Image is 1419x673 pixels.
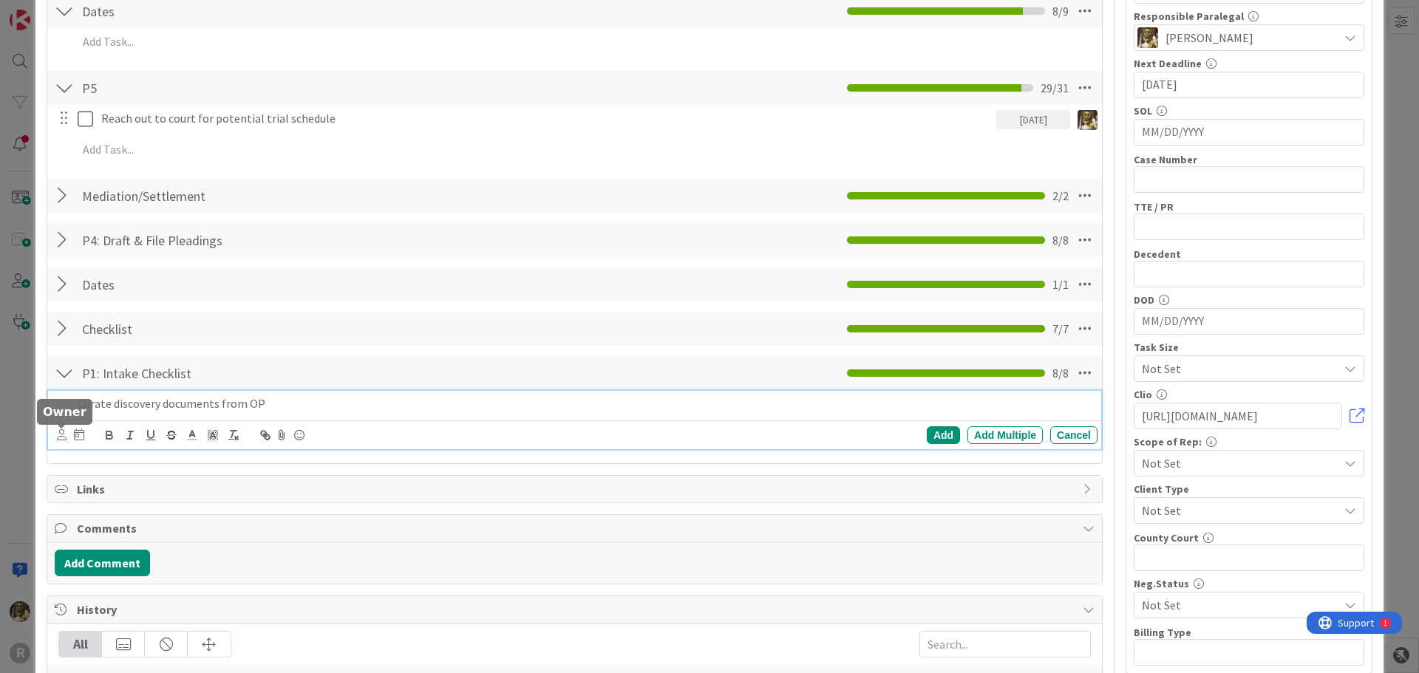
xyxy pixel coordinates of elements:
[77,480,1075,498] span: Links
[1134,531,1199,544] label: County Court
[77,271,409,298] input: Add Checklist...
[77,227,409,253] input: Add Checklist...
[77,182,409,209] input: Add Checklist...
[1142,595,1331,615] span: Not Set
[43,405,86,419] h5: Owner
[1078,110,1098,130] img: DG
[1142,120,1356,145] input: MM/DD/YYYY
[1052,2,1069,20] span: 8 / 9
[1142,72,1356,98] input: MM/DD/YYYY
[1134,389,1364,400] div: Clio
[1142,309,1356,334] input: MM/DD/YYYY
[59,632,102,657] div: All
[77,360,409,386] input: Add Checklist...
[1052,320,1069,338] span: 7 / 7
[1142,453,1331,474] span: Not Set
[77,315,409,342] input: Add Checklist...
[77,6,81,18] div: 1
[919,631,1091,657] input: Search...
[967,426,1043,444] div: Add Multiple
[1050,426,1098,444] div: Cancel
[1134,626,1191,639] label: Billing Type
[77,601,1075,618] span: History
[1052,276,1069,293] span: 1 / 1
[1041,79,1069,97] span: 29 / 31
[1142,358,1331,379] span: Not Set
[1134,342,1364,352] div: Task Size
[1134,484,1364,494] div: Client Type
[1134,247,1181,261] label: Decedent
[1134,295,1364,305] div: DOD
[1134,58,1364,69] div: Next Deadline
[1142,500,1331,521] span: Not Set
[996,110,1070,129] div: [DATE]
[78,395,1092,412] p: Curate discovery documents from OP
[1052,187,1069,205] span: 2 / 2
[101,110,990,127] p: Reach out to court for potential trial schedule
[1134,437,1364,447] div: Scope of Rep:
[1134,200,1174,213] label: TTE / PR
[1166,29,1253,47] span: [PERSON_NAME]
[927,426,960,444] div: Add
[1137,27,1158,48] img: DG
[55,550,150,576] button: Add Comment
[1134,578,1364,589] div: Neg.Status
[77,519,1075,537] span: Comments
[1052,364,1069,382] span: 8 / 8
[31,2,67,20] span: Support
[1134,153,1197,166] label: Case Number
[1134,106,1364,116] div: SOL
[77,75,409,101] input: Add Checklist...
[1134,11,1364,21] div: Responsible Paralegal
[1052,231,1069,249] span: 8 / 8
